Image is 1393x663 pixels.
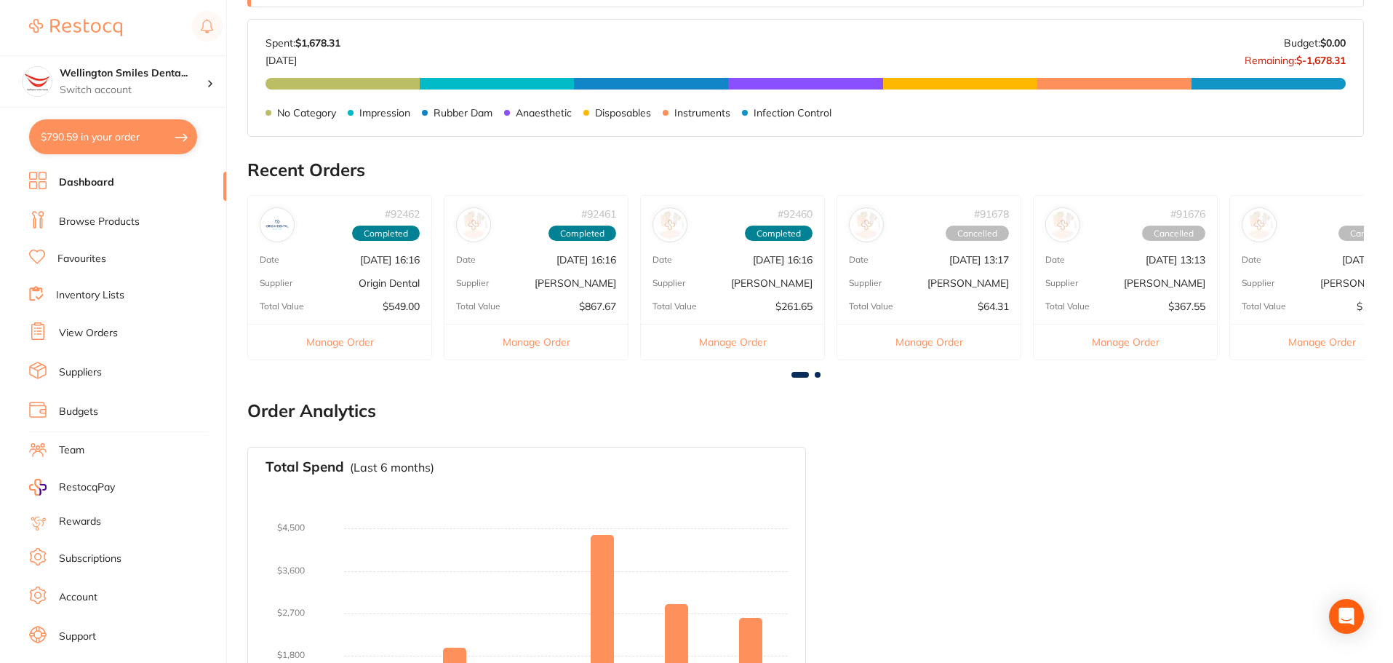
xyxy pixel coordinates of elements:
[1296,54,1346,67] strong: $-1,678.31
[29,479,47,496] img: RestocqPay
[266,37,340,49] p: Spent:
[59,405,98,419] a: Budgets
[350,461,434,474] p: (Last 6 months)
[849,278,882,288] p: Supplier
[927,277,1009,289] p: [PERSON_NAME]
[260,278,292,288] p: Supplier
[56,288,124,303] a: Inventory Lists
[1142,226,1205,242] span: Cancelled
[59,365,102,380] a: Suppliers
[359,277,420,289] p: Origin Dental
[59,552,121,566] a: Subscriptions
[535,277,616,289] p: [PERSON_NAME]
[59,326,118,341] a: View Orders
[263,211,291,239] img: Origin Dental
[595,107,651,119] p: Disposables
[579,301,616,312] p: $867.67
[352,226,420,242] span: Completed
[946,226,1009,242] span: Cancelled
[775,301,813,312] p: $261.65
[949,254,1009,266] p: [DATE] 13:17
[260,255,279,265] p: Date
[266,49,340,66] p: [DATE]
[556,254,616,266] p: [DATE] 16:16
[1242,301,1286,311] p: Total Value
[1284,37,1346,49] p: Budget:
[548,226,616,242] span: Completed
[753,254,813,266] p: [DATE] 16:16
[1146,254,1205,266] p: [DATE] 13:13
[1168,301,1205,312] p: $367.55
[1045,255,1065,265] p: Date
[460,211,487,239] img: Henry Schein Halas
[849,255,869,265] p: Date
[745,226,813,242] span: Completed
[23,67,52,96] img: Wellington Smiles Dental
[59,515,101,529] a: Rewards
[260,301,304,311] p: Total Value
[1034,324,1217,360] button: Manage Order
[385,208,420,220] p: # 92462
[674,107,730,119] p: Instruments
[1045,278,1078,288] p: Supplier
[59,443,84,458] a: Team
[295,36,340,49] strong: $1,678.31
[1124,277,1205,289] p: [PERSON_NAME]
[29,11,122,44] a: Restocq Logo
[59,480,115,495] span: RestocqPay
[1320,36,1346,49] strong: $0.00
[1045,301,1090,311] p: Total Value
[59,630,96,644] a: Support
[60,66,207,81] h4: Wellington Smiles Dental
[277,107,336,119] p: No Category
[1049,211,1077,239] img: Adam Dental
[59,175,114,190] a: Dashboard
[778,208,813,220] p: # 92460
[849,301,893,311] p: Total Value
[652,255,672,265] p: Date
[1329,599,1364,634] div: Open Intercom Messenger
[248,324,431,360] button: Manage Order
[434,107,492,119] p: Rubber Dam
[1242,278,1274,288] p: Supplier
[456,278,489,288] p: Supplier
[383,301,420,312] p: $549.00
[641,324,824,360] button: Manage Order
[29,19,122,36] img: Restocq Logo
[60,83,207,98] p: Switch account
[456,255,476,265] p: Date
[1242,255,1261,265] p: Date
[974,208,1009,220] p: # 91678
[1245,211,1273,239] img: Henry Schein Halas
[656,211,684,239] img: Adam Dental
[731,277,813,289] p: [PERSON_NAME]
[853,211,880,239] img: Adam Dental
[1245,49,1346,66] p: Remaining:
[57,252,106,266] a: Favourites
[456,301,500,311] p: Total Value
[444,324,628,360] button: Manage Order
[266,459,344,475] h3: Total Spend
[59,215,140,229] a: Browse Products
[652,301,697,311] p: Total Value
[359,107,410,119] p: Impression
[581,208,616,220] p: # 92461
[978,301,1009,312] p: $64.31
[837,324,1021,360] button: Manage Order
[516,107,572,119] p: Anaesthetic
[247,401,1364,421] h2: Order Analytics
[59,590,97,605] a: Account
[652,278,685,288] p: Supplier
[754,107,831,119] p: Infection Control
[247,160,1364,180] h2: Recent Orders
[29,119,197,154] button: $790.59 in your order
[29,479,115,496] a: RestocqPay
[360,254,420,266] p: [DATE] 16:16
[1170,208,1205,220] p: # 91676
